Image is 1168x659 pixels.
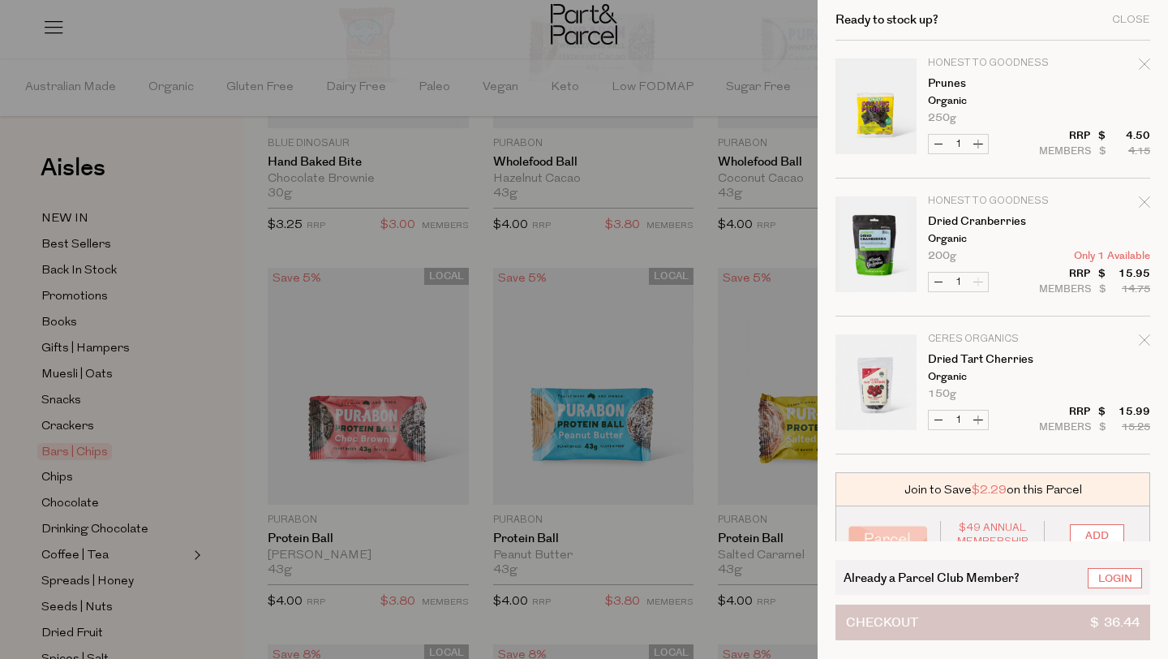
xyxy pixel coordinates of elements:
[953,521,1033,549] span: $49 Annual Membership
[1139,194,1150,216] div: Remove Dried Cranberries
[1139,56,1150,78] div: Remove Prunes
[948,135,968,153] input: QTY Prunes
[928,58,1054,68] p: Honest to Goodness
[928,113,956,123] span: 250g
[928,354,1054,365] a: Dried Tart Cherries
[1090,605,1140,640] span: $ 36.44
[928,334,1054,344] p: Ceres Organics
[835,605,1150,640] button: Checkout$ 36.44
[846,605,918,640] span: Checkout
[928,234,1054,244] p: Organic
[948,411,968,429] input: QTY Dried Tart Cherries
[928,196,1054,206] p: Honest to Goodness
[1112,15,1150,25] div: Close
[1088,568,1142,588] a: Login
[928,96,1054,106] p: Organic
[1074,251,1150,261] span: Only 1 Available
[928,78,1054,89] a: Prunes
[835,472,1150,506] div: Join to Save on this Parcel
[844,568,1020,587] span: Already a Parcel Club Member?
[928,251,956,261] span: 200g
[972,481,1007,498] span: $2.29
[928,389,956,399] span: 150g
[948,273,968,291] input: QTY Dried Cranberries
[928,216,1054,227] a: Dried Cranberries
[1139,332,1150,354] div: Remove Dried Tart Cherries
[835,14,938,26] h2: Ready to stock up?
[928,372,1054,382] p: organic
[1070,524,1124,545] input: ADD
